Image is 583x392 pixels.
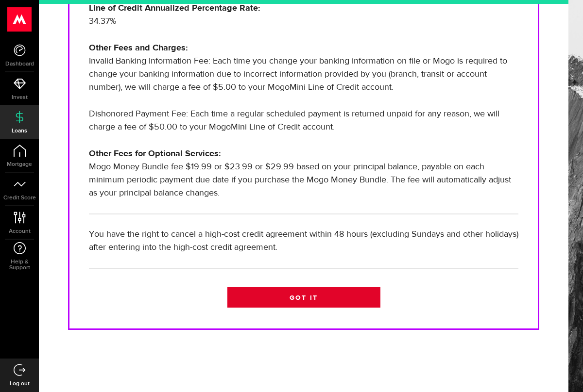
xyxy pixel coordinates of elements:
strong: Other Fees for Optional Services: [89,149,221,158]
strong: Line of Credit Annualized Percentage Rate: [89,4,260,13]
strong: Other Fees and Charges: [89,44,188,52]
button: Open LiveChat chat widget [8,4,37,33]
a: Got it [227,287,380,308]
